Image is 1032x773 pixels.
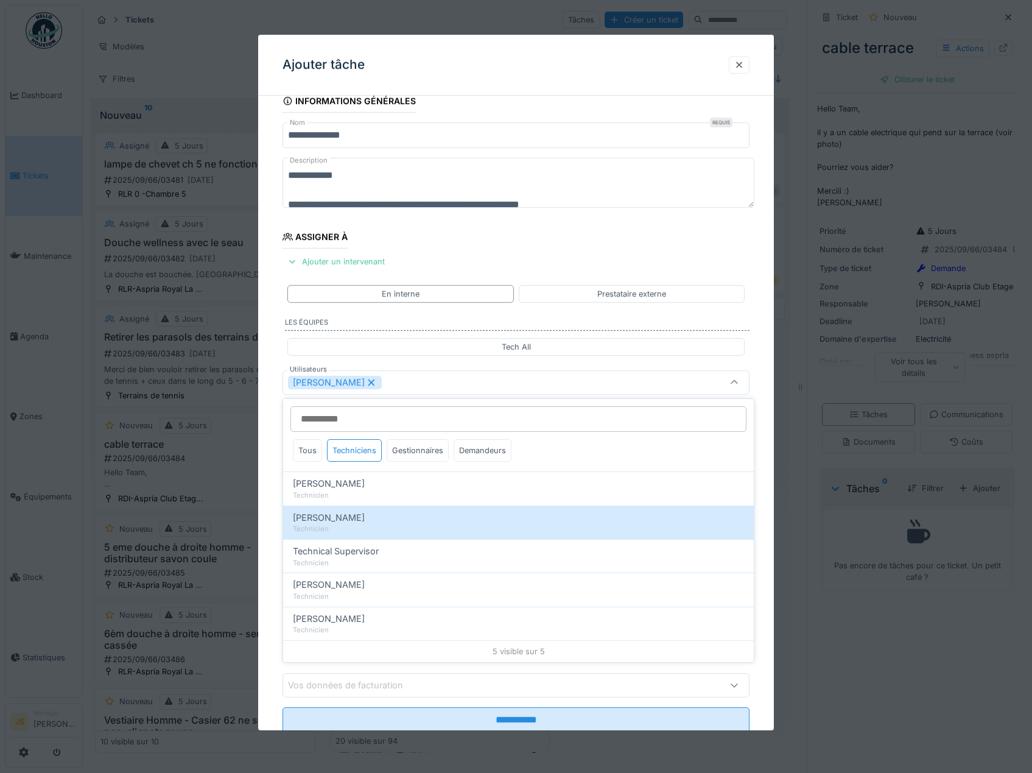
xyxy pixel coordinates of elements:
[293,439,322,462] div: Tous
[288,376,382,389] div: [PERSON_NAME]
[283,92,416,113] div: Informations générales
[287,153,330,168] label: Description
[597,288,666,300] div: Prestataire externe
[293,477,365,490] span: [PERSON_NAME]
[283,57,365,72] h3: Ajouter tâche
[293,625,744,635] div: Technicien
[502,341,531,353] div: Tech All
[327,439,382,462] div: Techniciens
[454,439,511,462] div: Demandeurs
[293,558,744,568] div: Technicien
[382,288,419,300] div: En interne
[287,364,329,375] label: Utilisateurs
[293,524,744,534] div: Technicien
[293,545,379,558] span: Technical Supervisor
[293,578,365,591] span: [PERSON_NAME]
[283,640,754,662] div: 5 visible sur 5
[293,591,744,602] div: Technicien
[288,679,420,693] div: Vos données de facturation
[710,118,732,127] div: Requis
[285,317,750,331] label: Les équipes
[287,118,307,128] label: Nom
[283,254,390,270] div: Ajouter un intervenant
[293,612,365,626] span: [PERSON_NAME]
[293,490,744,501] div: Technicien
[293,511,365,524] span: [PERSON_NAME]
[283,228,348,249] div: Assigner à
[387,439,449,462] div: Gestionnaires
